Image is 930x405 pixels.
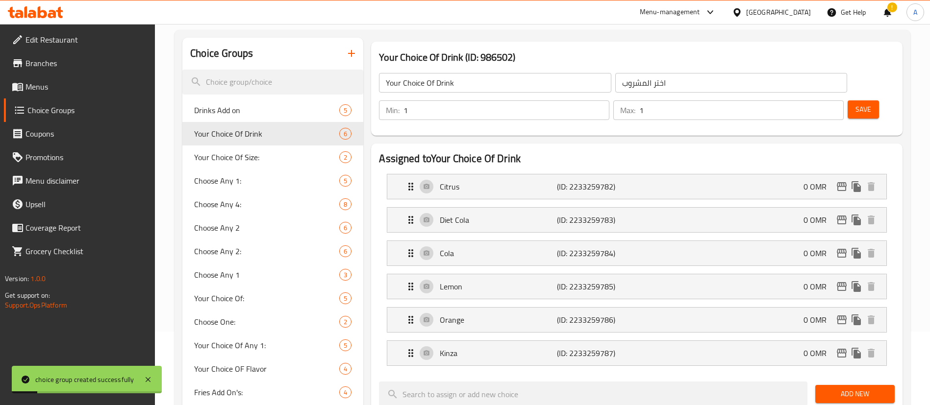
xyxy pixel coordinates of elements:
[4,216,155,239] a: Coverage Report
[340,247,351,256] span: 6
[340,176,351,186] span: 5
[339,339,352,351] div: Choices
[440,314,556,326] p: Orange
[340,129,351,139] span: 6
[182,239,363,263] div: Choose Any 2:6
[387,341,886,365] div: Expand
[339,292,352,304] div: Choices
[557,314,635,326] p: (ID: 2233259786)
[194,339,339,351] span: Your Choice Of Any 1:
[440,247,556,259] p: Cola
[379,237,895,270] li: Expand
[194,363,339,375] span: Your Choice OF Flavor
[4,192,155,216] a: Upsell
[339,175,352,187] div: Choices
[848,100,879,119] button: Save
[815,385,895,403] button: Add New
[855,103,871,116] span: Save
[339,222,352,234] div: Choices
[379,336,895,370] li: Expand
[4,28,155,51] a: Edit Restaurant
[25,222,148,234] span: Coverage Report
[379,203,895,237] li: Expand
[864,346,879,360] button: delete
[194,128,339,140] span: Your Choice Of Drink
[339,269,352,281] div: Choices
[387,274,886,299] div: Expand
[339,245,352,257] div: Choices
[804,314,834,326] p: 0 OMR
[182,216,363,239] div: Choose Any 26
[387,241,886,265] div: Expand
[340,270,351,280] span: 3
[182,70,363,95] input: search
[339,316,352,328] div: Choices
[340,223,351,233] span: 6
[834,246,849,261] button: edit
[620,104,635,116] p: Max:
[340,388,351,397] span: 4
[182,145,363,169] div: Your Choice Of Size:2
[340,106,351,115] span: 5
[27,104,148,116] span: Choice Groups
[557,281,635,292] p: (ID: 2233259785)
[194,104,339,116] span: Drinks Add on
[834,213,849,227] button: edit
[4,75,155,98] a: Menus
[834,312,849,327] button: edit
[823,388,887,400] span: Add New
[849,279,864,294] button: duplicate
[182,192,363,216] div: Choose Any 4:8
[25,128,148,140] span: Coupons
[379,270,895,303] li: Expand
[340,200,351,209] span: 8
[4,98,155,122] a: Choice Groups
[340,364,351,374] span: 4
[379,151,895,166] h2: Assigned to Your Choice Of Drink
[194,222,339,234] span: Choose Any 2
[387,308,886,332] div: Expand
[849,246,864,261] button: duplicate
[4,169,155,192] a: Menu disclaimer
[25,34,148,46] span: Edit Restaurant
[339,151,352,163] div: Choices
[440,281,556,292] p: Lemon
[557,247,635,259] p: (ID: 2233259784)
[194,198,339,210] span: Choose Any 4:
[182,334,363,357] div: Your Choice Of Any 1:5
[182,122,363,145] div: Your Choice Of Drink6
[849,213,864,227] button: duplicate
[340,153,351,162] span: 2
[913,7,917,18] span: A
[25,57,148,69] span: Branches
[440,214,556,226] p: Diet Cola
[804,181,834,192] p: 0 OMR
[194,269,339,281] span: Choose Any 1
[182,98,363,122] div: Drinks Add on5
[5,299,67,311] a: Support.OpsPlatform
[746,7,811,18] div: [GEOGRAPHIC_DATA]
[25,81,148,93] span: Menus
[182,357,363,381] div: Your Choice OF Flavor4
[864,246,879,261] button: delete
[440,181,556,192] p: Citrus
[379,170,895,203] li: Expand
[864,279,879,294] button: delete
[379,303,895,336] li: Expand
[340,341,351,350] span: 5
[339,386,352,398] div: Choices
[194,386,339,398] span: Fries Add On's:
[557,214,635,226] p: (ID: 2233259783)
[30,272,46,285] span: 1.0.0
[194,175,339,187] span: Choose Any 1:
[386,104,400,116] p: Min:
[834,279,849,294] button: edit
[4,51,155,75] a: Branches
[340,317,351,327] span: 2
[35,374,134,385] div: choice group created successfully
[194,316,339,328] span: Choose One:
[340,294,351,303] span: 5
[194,292,339,304] span: Your Choice Of:
[5,272,29,285] span: Version:
[640,6,700,18] div: Menu-management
